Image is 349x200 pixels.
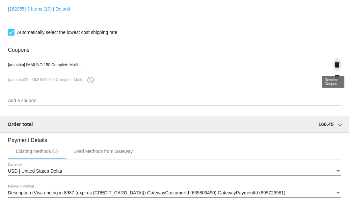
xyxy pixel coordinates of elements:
[8,63,81,67] span: [autoship] IMMUNO 150 Complete Multi...
[87,76,94,84] mat-icon: do_not_disturb
[8,42,341,53] h3: Coupons
[17,28,117,36] span: Automatically select the lowest cost shipping rate
[8,190,341,196] mat-select: Payment Method
[8,121,33,127] span: Order total
[8,190,285,195] span: Description (Visa ending in 8987 (expires [CREDIT_CARD_DATA])) GatewayCustomerId (635809490) Gate...
[8,168,62,174] span: USD | United States Dollar
[333,61,341,69] mat-icon: delete
[8,169,341,174] mat-select: Currency
[8,6,70,12] a: [182055] 3 Items (10) | Default
[8,132,341,143] h3: Payment Details
[333,74,341,82] mat-icon: delete
[8,77,94,82] span: [autoship23] IMMUNO 150 Complete Multi...
[318,121,334,127] span: 160.45
[74,149,133,154] div: Load Methods from Gateway
[8,98,341,103] input: Add a coupon
[16,149,58,154] div: Existing methods (1)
